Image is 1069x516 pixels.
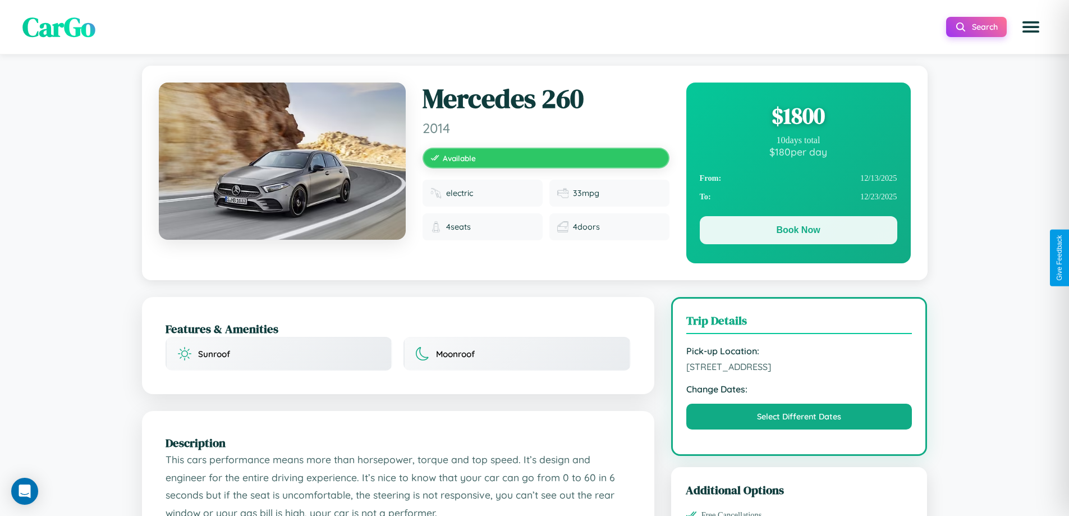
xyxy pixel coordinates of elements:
div: Open Intercom Messenger [11,478,38,505]
button: Select Different Dates [686,404,912,430]
button: Book Now [700,216,897,244]
h1: Mercedes 260 [423,83,669,115]
div: Give Feedback [1056,235,1063,281]
strong: Pick-up Location: [686,345,912,357]
div: $ 180 per day [700,145,897,158]
div: 12 / 23 / 2025 [700,188,897,206]
h2: Description [166,435,631,451]
button: Open menu [1015,11,1047,43]
h3: Additional Options [686,482,913,498]
span: 2014 [423,120,669,136]
span: CarGo [22,8,95,45]
img: Fuel efficiency [557,188,568,199]
span: Sunroof [198,349,230,359]
span: Search [972,22,998,32]
span: 33 mpg [573,188,599,198]
div: 12 / 13 / 2025 [700,169,897,188]
button: Search [946,17,1007,37]
div: 10 days total [700,135,897,145]
span: [STREET_ADDRESS] [686,361,912,372]
span: 4 doors [573,222,600,232]
img: Mercedes 260 2014 [159,83,406,240]
strong: Change Dates: [686,383,912,395]
h3: Trip Details [686,312,912,334]
span: 4 seats [446,222,471,232]
span: electric [446,188,473,198]
span: Moonroof [436,349,475,359]
strong: From: [700,173,722,183]
span: Available [443,153,476,163]
img: Seats [430,221,442,232]
img: Fuel type [430,188,442,199]
h2: Features & Amenities [166,321,631,337]
img: Doors [557,221,568,232]
strong: To: [700,192,711,202]
div: $ 1800 [700,101,897,131]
